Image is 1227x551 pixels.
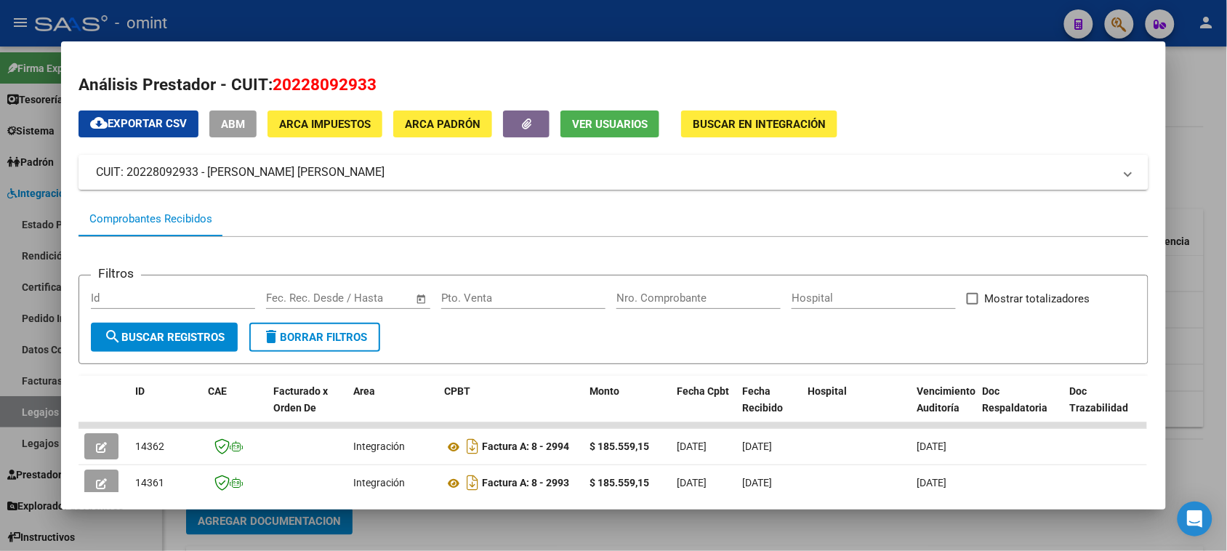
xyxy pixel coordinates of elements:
[802,376,911,440] datatable-header-cell: Hospital
[560,110,659,137] button: Ver Usuarios
[221,118,245,131] span: ABM
[677,385,729,397] span: Fecha Cpbt
[463,471,482,494] i: Descargar documento
[279,118,371,131] span: ARCA Impuestos
[671,376,736,440] datatable-header-cell: Fecha Cpbt
[90,114,108,132] mat-icon: cloud_download
[584,376,671,440] datatable-header-cell: Monto
[347,376,438,440] datatable-header-cell: Area
[1063,376,1151,440] datatable-header-cell: Doc Trazabilidad
[590,477,649,488] strong: $ 185.559,15
[572,118,648,131] span: Ver Usuarios
[393,110,492,137] button: ARCA Padrón
[267,376,347,440] datatable-header-cell: Facturado x Orden De
[209,110,257,137] button: ABM
[917,385,975,414] span: Vencimiento Auditoría
[267,110,382,137] button: ARCA Impuestos
[590,441,649,452] strong: $ 185.559,15
[208,385,227,397] span: CAE
[984,290,1090,307] span: Mostrar totalizadores
[262,328,280,345] mat-icon: delete
[1178,502,1212,536] div: Open Intercom Messenger
[135,477,164,488] span: 14361
[326,291,397,305] input: End date
[482,441,569,453] strong: Factura A: 8 - 2994
[590,385,619,397] span: Monto
[91,323,238,352] button: Buscar Registros
[1069,385,1128,414] span: Doc Trazabilidad
[96,164,1113,181] mat-panel-title: CUIT: 20228092933 - [PERSON_NAME] [PERSON_NAME]
[681,110,837,137] button: Buscar en Integración
[90,117,187,130] span: Exportar CSV
[89,211,212,228] div: Comprobantes Recibidos
[742,477,772,488] span: [DATE]
[736,376,802,440] datatable-header-cell: Fecha Recibido
[202,376,267,440] datatable-header-cell: CAE
[135,385,145,397] span: ID
[79,110,198,137] button: Exportar CSV
[273,385,328,414] span: Facturado x Orden De
[129,376,202,440] datatable-header-cell: ID
[677,441,707,452] span: [DATE]
[438,376,584,440] datatable-header-cell: CPBT
[104,331,225,344] span: Buscar Registros
[444,385,470,397] span: CPBT
[976,376,1063,440] datatable-header-cell: Doc Respaldatoria
[742,441,772,452] span: [DATE]
[693,118,826,131] span: Buscar en Integración
[135,441,164,452] span: 14362
[917,441,946,452] span: [DATE]
[249,323,380,352] button: Borrar Filtros
[91,264,141,283] h3: Filtros
[79,73,1148,97] h2: Análisis Prestador - CUIT:
[353,477,405,488] span: Integración
[353,385,375,397] span: Area
[405,118,480,131] span: ARCA Padrón
[104,328,121,345] mat-icon: search
[353,441,405,452] span: Integración
[982,385,1047,414] span: Doc Respaldatoria
[677,477,707,488] span: [DATE]
[742,385,783,414] span: Fecha Recibido
[917,477,946,488] span: [DATE]
[808,385,847,397] span: Hospital
[413,291,430,307] button: Open calendar
[262,331,367,344] span: Borrar Filtros
[911,376,976,440] datatable-header-cell: Vencimiento Auditoría
[79,155,1148,190] mat-expansion-panel-header: CUIT: 20228092933 - [PERSON_NAME] [PERSON_NAME]
[273,75,377,94] span: 20228092933
[482,478,569,489] strong: Factura A: 8 - 2993
[266,291,313,305] input: Start date
[463,435,482,458] i: Descargar documento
